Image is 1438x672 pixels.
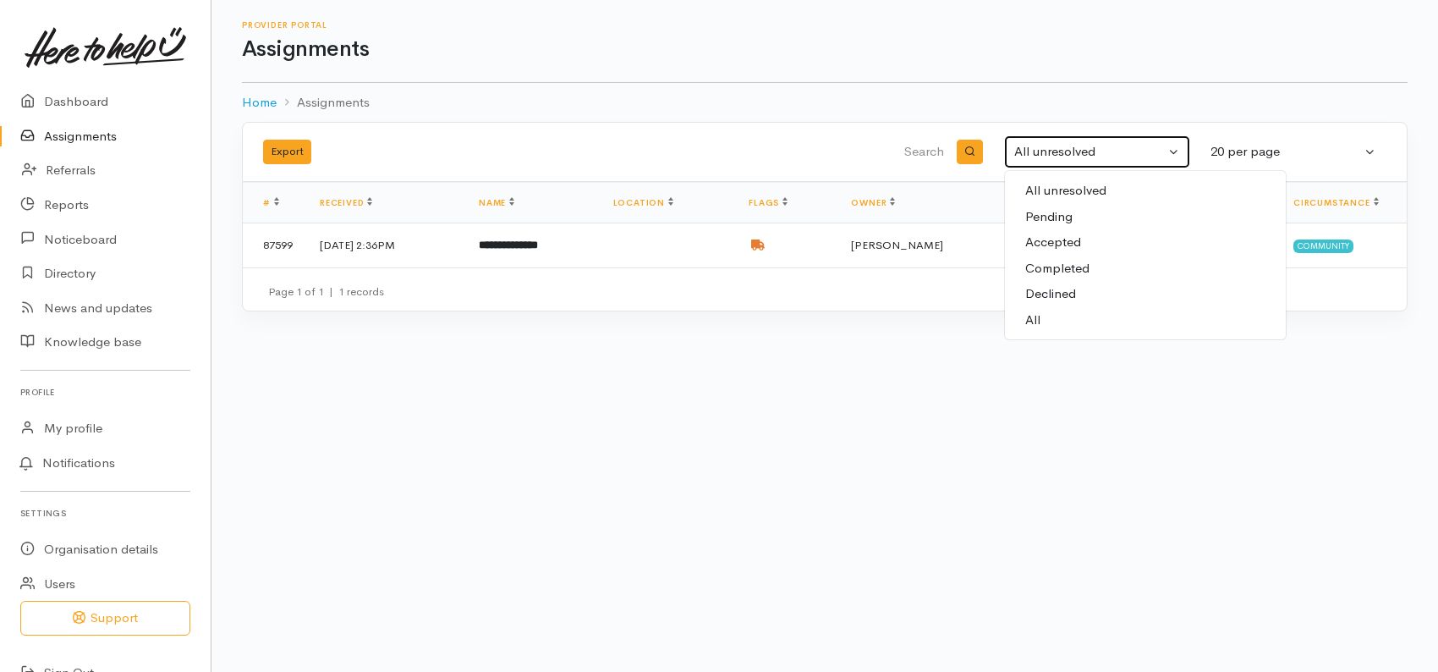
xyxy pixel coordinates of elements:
nav: breadcrumb [242,83,1408,123]
span: Community [1293,240,1353,253]
div: 20 per page [1210,142,1361,162]
td: 87599 [243,223,306,267]
a: Circumstance [1293,197,1379,208]
button: 20 per page [1200,135,1386,168]
a: Flags [749,197,788,208]
a: Home [242,93,277,113]
a: Owner [851,197,895,208]
a: Received [320,197,372,208]
span: [PERSON_NAME] [851,238,943,252]
button: Export [263,140,311,164]
span: Accepted [1025,233,1081,252]
a: Name [479,197,514,208]
span: All [1025,311,1040,330]
h6: Profile [20,381,190,404]
td: [DATE] 2:36PM [306,223,465,267]
span: All unresolved [1025,181,1265,201]
a: Location [613,197,673,208]
span: Completed [1025,259,1089,278]
span: Declined [1025,284,1076,304]
h1: Assignments [242,37,1408,62]
h6: Provider Portal [242,20,1408,30]
button: Support [20,601,190,636]
span: | [329,284,333,299]
span: Pending [1025,207,1073,227]
h6: Settings [20,502,190,525]
div: All unresolved [1014,142,1165,162]
a: # [263,197,279,208]
li: Assignments [277,93,370,113]
small: Page 1 of 1 1 records [268,284,384,299]
button: All unresolved [1004,135,1190,168]
small: Pending, in progress or on hold [1106,184,1265,198]
input: Search [634,132,947,173]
